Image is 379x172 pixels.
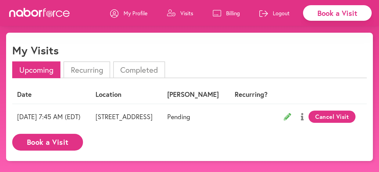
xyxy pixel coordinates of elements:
[259,4,290,22] a: Logout
[180,9,193,17] p: Visits
[124,9,147,17] p: My Profile
[309,111,356,123] button: Cancel Visit
[12,134,83,151] button: Book a Visit
[228,86,274,104] th: Recurring?
[12,61,60,78] li: Upcoming
[12,138,83,144] a: Book a Visit
[12,86,91,104] th: Date
[273,9,290,17] p: Logout
[12,44,59,57] h1: My Visits
[110,4,147,22] a: My Profile
[113,61,165,78] li: Completed
[226,9,240,17] p: Billing
[167,4,193,22] a: Visits
[303,5,372,21] div: Book a Visit
[63,61,110,78] li: Recurring
[91,104,162,129] td: [STREET_ADDRESS]
[162,86,228,104] th: [PERSON_NAME]
[213,4,240,22] a: Billing
[12,104,91,129] td: [DATE] 7:45 AM (EDT)
[162,104,228,129] td: Pending
[91,86,162,104] th: Location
